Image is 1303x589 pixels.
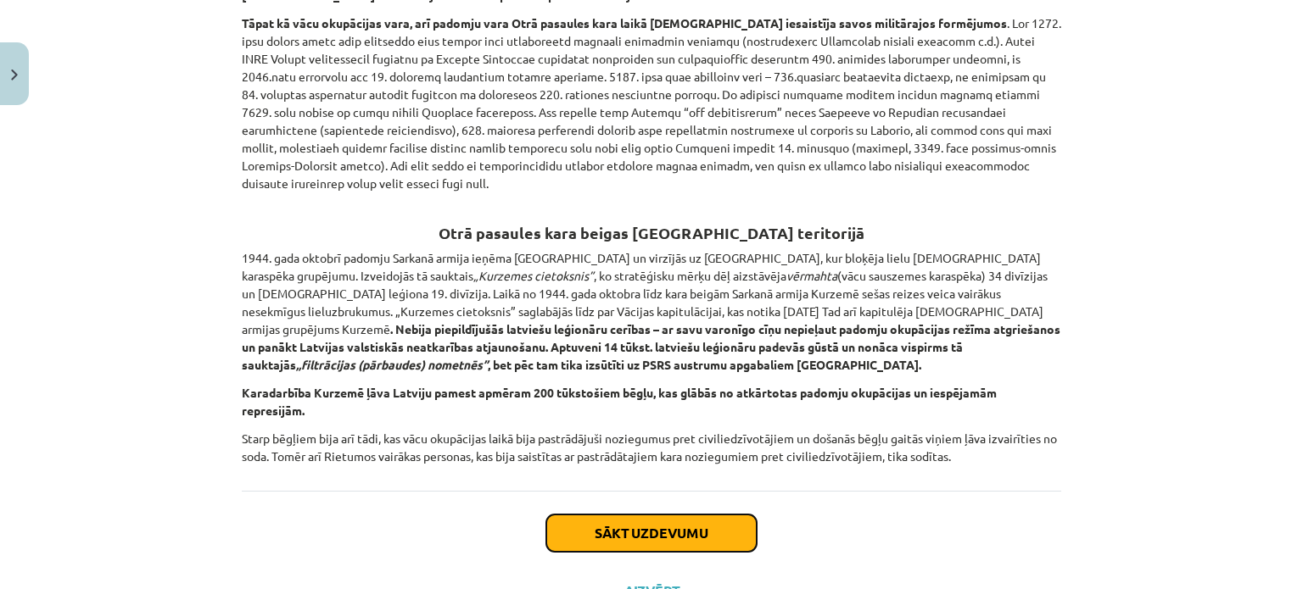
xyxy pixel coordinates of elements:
b: Karadarbība Kurzemē ļāva Latviju pamest apmēram 200 tūkstošiem bēgļu, kas glābās no atkārtotas pa... [242,385,997,418]
i: „Kurzemes cietoksnis” [473,268,594,283]
i: (pārbaudes) nometnēs” [358,357,488,372]
img: icon-close-lesson-0947bae3869378f0d4975bcd49f059093ad1ed9edebbc8119c70593378902aed.svg [11,69,18,81]
p: . Lor 1272. ipsu dolors ametc adip elitseddo eius tempor inci utlaboreetd magnaali enimadmin veni... [242,14,1061,192]
i: vērmahta [786,268,837,283]
p: Starp bēgļiem bija arī tādi, kas vācu okupācijas laikā bija pastrādājuši noziegumus pret civilied... [242,430,1061,465]
b: , bet pēc tam tika izsūtīti uz PSRS austrumu apgabaliem [GEOGRAPHIC_DATA]. [488,357,921,372]
b: . Nebija piepildījušās latviešu leģionāru cerības – ar savu varonīgo cīņu nepieļaut padomju okupā... [242,321,1060,372]
button: Sākt uzdevumu [546,514,757,552]
b: Tāpat kā vācu okupācijas vara, arī padomju vara Otrā pasaules kara laikā [DEMOGRAPHIC_DATA] iesai... [242,15,1007,31]
p: 1944. gada oktobrī padomju Sarkanā armija ieņēma [GEOGRAPHIC_DATA] un virzījās uz [GEOGRAPHIC_DAT... [242,249,1061,374]
b: Otrā pasaules kara beigas [GEOGRAPHIC_DATA] teritorijā [439,223,864,242]
i: „filtrācijas [296,357,355,372]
